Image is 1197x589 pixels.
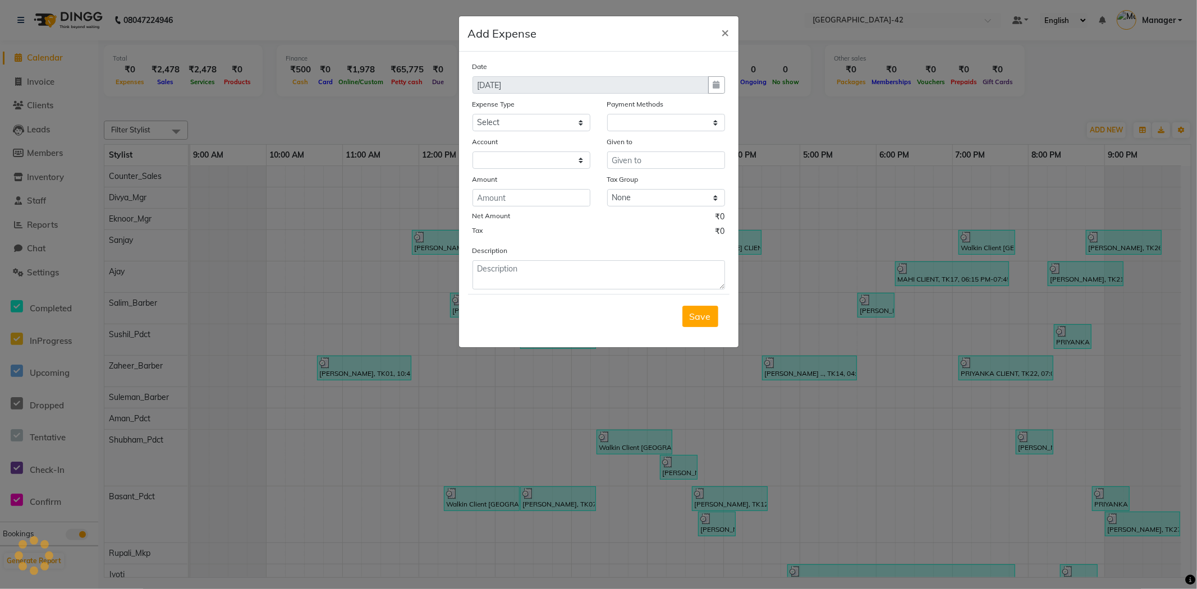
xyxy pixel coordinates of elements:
[713,16,739,48] button: Close
[468,25,537,42] h5: Add Expense
[473,62,488,72] label: Date
[716,211,725,226] span: ₹0
[607,151,725,169] input: Given to
[473,211,511,221] label: Net Amount
[716,226,725,240] span: ₹0
[473,99,515,109] label: Expense Type
[473,137,498,147] label: Account
[473,226,483,236] label: Tax
[607,99,664,109] label: Payment Methods
[722,24,730,40] span: ×
[607,137,633,147] label: Given to
[473,246,508,256] label: Description
[690,311,711,322] span: Save
[607,174,639,185] label: Tax Group
[682,306,718,327] button: Save
[473,174,498,185] label: Amount
[473,189,590,206] input: Amount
